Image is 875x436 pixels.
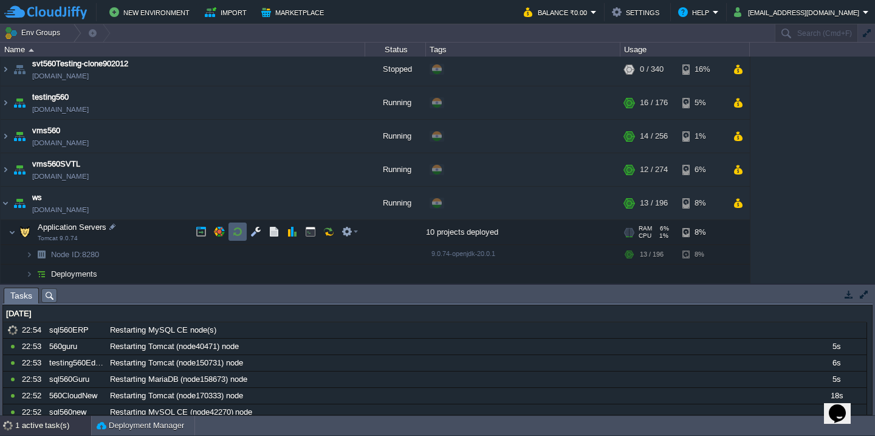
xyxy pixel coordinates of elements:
div: 22:53 [22,355,45,371]
img: AMDAwAAAACH5BAEAAAAALAAAAAABAAEAAAICRAEAOw== [11,88,28,120]
img: CloudJiffy [4,5,87,20]
div: sql560Guru [46,372,106,387]
a: Deployments [50,270,99,280]
img: AMDAwAAAACH5BAEAAAAALAAAAAABAAEAAAICRAEAOw== [11,121,28,154]
a: ws [32,193,42,205]
a: Node ID:8280 [50,251,101,261]
div: 0 / 340 [640,54,664,87]
div: 5s [806,372,866,387]
div: testing560EduBee [46,355,106,371]
div: sql560ERP [46,322,106,338]
div: 16% [682,54,722,87]
button: Marketplace [261,5,328,19]
div: 6s [806,355,866,371]
div: 16 / 176 [640,88,668,120]
span: Application Servers [36,223,108,234]
div: Status [366,43,425,57]
div: [DATE] [3,306,866,322]
img: AMDAwAAAACH5BAEAAAAALAAAAAABAAEAAAICRAEAOw== [16,221,33,246]
span: 8280 [50,251,101,261]
div: Tags [427,43,620,57]
button: Env Groups [4,24,64,41]
div: 22:54 [22,322,45,338]
a: [DOMAIN_NAME] [32,138,89,150]
div: 560CloudNew [46,388,106,404]
img: AMDAwAAAACH5BAEAAAAALAAAAAABAAEAAAICRAEAOw== [33,246,50,265]
span: 6% [657,226,669,234]
span: Restarting Tomcat (node40471) node [110,341,239,352]
img: AMDAwAAAACH5BAEAAAAALAAAAAABAAEAAAICRAEAOw== [11,188,28,221]
div: 6% [682,154,722,187]
div: Running [365,121,426,154]
span: CPU [639,234,651,241]
span: RAM [639,226,652,234]
div: 22:53 [22,372,45,387]
div: Stopped [365,54,426,87]
button: Deployment Manager [97,420,184,432]
img: AMDAwAAAACH5BAEAAAAALAAAAAABAAEAAAICRAEAOw== [26,266,33,285]
div: 22:53 [22,339,45,355]
a: [DOMAIN_NAME] [32,71,89,83]
div: 5s [806,339,866,355]
div: 5% [682,88,722,120]
div: Usage [621,43,749,57]
button: Settings [612,5,663,19]
div: 13 / 196 [640,188,668,221]
span: 9.0.74-openjdk-20.0.1 [431,251,495,258]
img: AMDAwAAAACH5BAEAAAAALAAAAAABAAEAAAICRAEAOw== [1,154,10,187]
div: 22:52 [22,388,45,404]
img: AMDAwAAAACH5BAEAAAAALAAAAAABAAEAAAICRAEAOw== [11,154,28,187]
span: 1% [656,234,668,241]
div: 1 active task(s) [15,416,91,435]
div: 8% [682,188,722,221]
img: AMDAwAAAACH5BAEAAAAALAAAAAABAAEAAAICRAEAOw== [29,49,34,52]
div: sql560new [46,404,106,420]
span: Restarting MySQL CE node(s) [110,325,216,336]
a: vms560 [32,126,60,138]
span: Restarting MariaDB (node158673) node [110,374,247,385]
img: AMDAwAAAACH5BAEAAAAALAAAAAABAAEAAAICRAEAOw== [9,221,16,246]
div: 12 / 274 [640,154,668,187]
a: testing560 [32,92,69,105]
button: Help [678,5,713,19]
a: [DOMAIN_NAME] [32,171,89,184]
span: Node ID: [51,251,82,260]
div: 12s [806,404,866,420]
img: AMDAwAAAACH5BAEAAAAALAAAAAABAAEAAAICRAEAOw== [1,88,10,120]
div: Running [365,154,426,187]
span: Tomcat 9.0.74 [38,236,78,243]
div: 18s [806,388,866,404]
div: 13 / 196 [640,246,664,265]
button: [EMAIL_ADDRESS][DOMAIN_NAME] [734,5,863,19]
div: 1% [682,121,722,154]
img: AMDAwAAAACH5BAEAAAAALAAAAAABAAEAAAICRAEAOw== [1,54,10,87]
div: 8% [682,221,722,246]
a: [DOMAIN_NAME] [32,105,89,117]
span: Restarting MySQL CE (node42270) node [110,407,252,418]
div: 22:52 [22,404,45,420]
a: [DOMAIN_NAME] [32,205,89,217]
span: Tasks [10,288,32,303]
span: Restarting Tomcat (node170333) node [110,390,243,401]
img: AMDAwAAAACH5BAEAAAAALAAAAAABAAEAAAICRAEAOw== [26,246,33,265]
a: svt560Testing-clone902012 [32,59,128,71]
iframe: chat widget [824,387,863,424]
img: AMDAwAAAACH5BAEAAAAALAAAAAABAAEAAAICRAEAOw== [11,54,28,87]
img: AMDAwAAAACH5BAEAAAAALAAAAAABAAEAAAICRAEAOw== [1,188,10,221]
div: Name [1,43,365,57]
div: 8% [682,246,722,265]
a: vms560SVTL [32,159,80,171]
button: New Environment [109,5,193,19]
a: Application ServersTomcat 9.0.74 [36,224,108,233]
button: Balance ₹0.00 [524,5,591,19]
button: Import [205,5,250,19]
div: 14 / 256 [640,121,668,154]
div: Running [365,188,426,221]
img: AMDAwAAAACH5BAEAAAAALAAAAAABAAEAAAICRAEAOw== [33,266,50,285]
